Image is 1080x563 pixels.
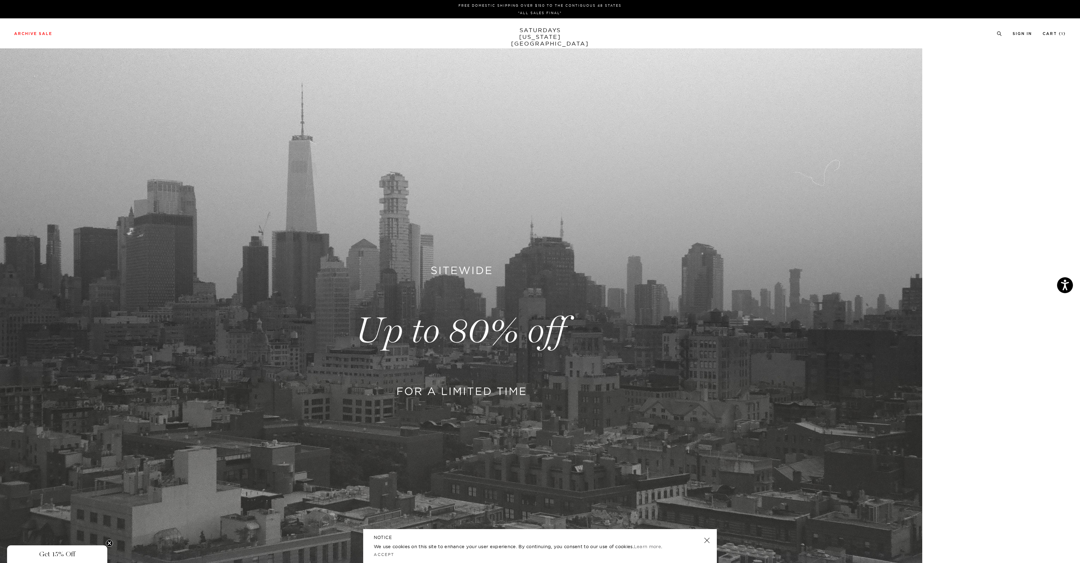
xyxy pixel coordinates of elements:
[7,545,107,563] div: Get 15% OffClose teaser
[374,543,681,550] p: We use cookies on this site to enhance your user experience. By continuing, you consent to our us...
[374,534,706,541] h5: NOTICE
[1061,32,1063,36] small: 1
[106,540,113,547] button: Close teaser
[17,10,1063,16] p: *ALL SALES FINAL*
[14,32,52,36] a: Archive Sale
[374,552,394,557] a: Accept
[17,3,1063,8] p: FREE DOMESTIC SHIPPING OVER $150 TO THE CONTIGUOUS 48 STATES
[634,544,661,549] a: Learn more
[511,27,569,47] a: SATURDAYS[US_STATE][GEOGRAPHIC_DATA]
[39,550,75,558] span: Get 15% Off
[1013,32,1032,36] a: Sign In
[1043,32,1066,36] a: Cart (1)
